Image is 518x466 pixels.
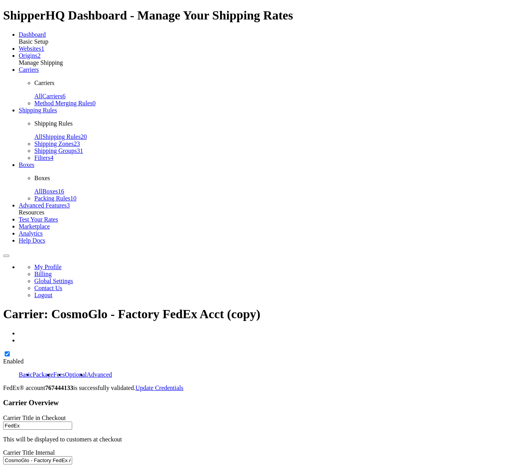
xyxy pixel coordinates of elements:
span: Marketplace [19,223,50,230]
p: Carriers [34,80,515,87]
span: All Carriers [34,93,62,99]
a: Test Your Rates [19,216,58,223]
label: Carrier Title Internal [3,449,55,456]
a: Analytics [19,230,43,237]
span: Websites [19,45,41,52]
a: Carriers [19,66,39,73]
li: Origins [19,52,515,59]
li: Boxes [19,161,515,202]
a: AllShipping Rules20 [34,133,87,140]
a: Method Merging Rules0 [34,100,96,106]
li: Billing [34,271,515,278]
a: Websites1 [19,45,44,52]
span: 31 [77,147,83,154]
a: Billing [34,271,51,277]
a: Shipping Zones23 [34,140,80,147]
a: Fees [53,371,65,378]
li: Help Docs [19,237,515,244]
a: Advanced Features3 [19,202,70,209]
a: Contact Us [34,285,62,291]
span: 20 [81,133,87,140]
li: Analytics [19,230,515,237]
span: Shipping Zones [34,140,74,147]
a: Dashboard [19,31,46,38]
a: Optional [65,371,87,378]
li: Method Merging Rules [34,100,515,107]
a: Update Credentials [135,384,183,391]
a: Global Settings [34,278,73,284]
h1: Carrier: CosmoGlo - Factory FedEx Acct (copy) [3,307,515,321]
label: Enabled [3,358,23,365]
li: Filters [34,154,515,161]
li: Advanced Features [19,202,515,209]
span: 1 [41,45,44,52]
strong: 767444133 [45,384,73,391]
span: Shipping Groups [34,147,77,154]
h3: Carrier Overview [3,399,515,407]
span: Filters [34,154,50,161]
a: Logout [34,292,52,298]
span: Packing Rules [34,195,70,202]
a: AllCarriers6 [34,93,66,99]
span: 3 [67,202,70,209]
li: My Profile [34,264,515,271]
span: Method Merging Rules [34,100,92,106]
a: Boxes [19,161,34,168]
button: Open Resource Center [3,255,9,257]
li: Logout [34,292,515,299]
p: This will be displayed to customers at checkout [3,436,515,443]
a: Shipping Rules [19,107,57,113]
div: Basic Setup [19,38,515,45]
a: My Profile [34,264,62,270]
li: Shipping Groups [34,147,515,154]
li: Packing Rules [34,195,515,202]
span: 4 [50,154,53,161]
span: Origins [19,52,37,59]
span: 16 [58,188,64,195]
li: Global Settings [34,278,515,285]
span: 2 [37,52,41,59]
a: Basic [19,371,33,378]
a: Shipping Groups31 [34,147,83,154]
p: Boxes [34,175,515,182]
h1: ShipperHQ Dashboard - Manage Your Shipping Rates [3,8,515,23]
li: Shipping Rules [19,107,515,161]
a: Origins2 [19,52,41,59]
a: Package [33,371,53,378]
li: Shipping Zones [34,140,515,147]
li: Carriers [19,66,515,107]
span: FedEx® account is successfully validated. [3,384,183,391]
div: Manage Shipping [19,59,515,66]
a: Advanced [87,371,112,378]
a: Packing Rules10 [34,195,76,202]
li: Marketplace [19,223,515,230]
li: Dashboard [19,31,515,38]
a: AllBoxes16 [34,188,64,195]
div: Resources [19,209,515,216]
span: 0 [92,100,96,106]
span: All Boxes [34,188,58,195]
a: Help Docs [19,237,45,244]
p: Shipping Rules [34,120,515,127]
span: 10 [70,195,76,202]
li: Test Your Rates [19,216,515,223]
li: Websites [19,45,515,52]
a: Filters4 [34,154,53,161]
span: Advanced Features [19,202,67,209]
li: Contact Us [34,285,515,292]
label: Carrier Title in Checkout [3,415,66,421]
span: 6 [62,93,66,99]
span: All Shipping Rules [34,133,81,140]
